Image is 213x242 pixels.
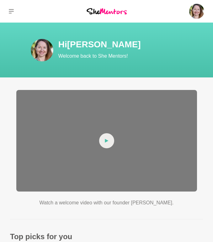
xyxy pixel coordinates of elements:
[31,39,53,61] img: Nicole Stallard
[10,232,72,241] h3: Top picks for you
[58,52,203,60] p: Welcome back to She Mentors!
[189,4,204,19] img: Nicole Stallard
[58,39,203,50] h1: Hi [PERSON_NAME]
[87,8,127,14] img: She Mentors Logo
[16,199,197,207] p: Watch a welcome video with our founder [PERSON_NAME].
